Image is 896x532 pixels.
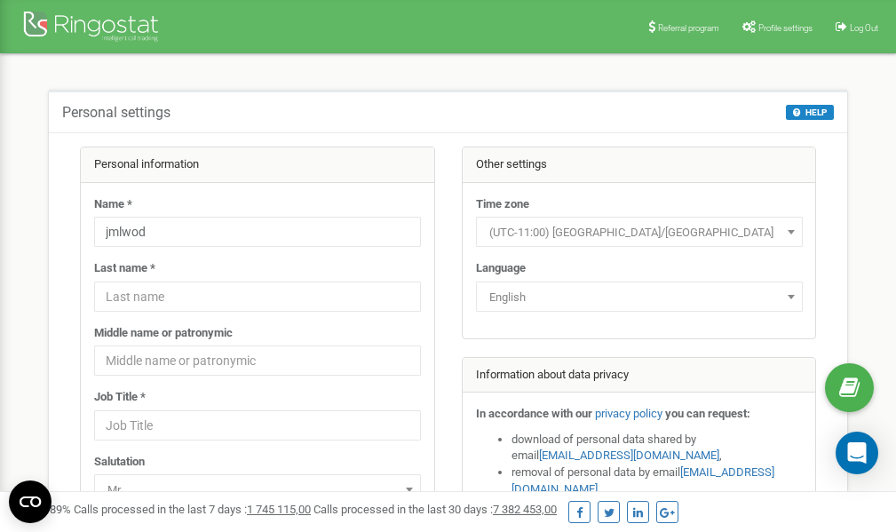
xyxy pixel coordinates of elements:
[595,407,662,420] a: privacy policy
[100,478,415,503] span: Mr.
[511,465,803,497] li: removal of personal data by email ,
[62,105,170,121] h5: Personal settings
[94,345,421,376] input: Middle name or patronymic
[463,147,816,183] div: Other settings
[850,23,878,33] span: Log Out
[482,220,797,245] span: (UTC-11:00) Pacific/Midway
[786,105,834,120] button: HELP
[94,474,421,504] span: Mr.
[94,282,421,312] input: Last name
[476,407,592,420] strong: In accordance with our
[94,325,233,342] label: Middle name or patronymic
[476,196,529,213] label: Time zone
[247,503,311,516] u: 1 745 115,00
[539,449,719,462] a: [EMAIL_ADDRESS][DOMAIN_NAME]
[758,23,813,33] span: Profile settings
[665,407,750,420] strong: you can request:
[74,503,311,516] span: Calls processed in the last 7 days :
[313,503,557,516] span: Calls processed in the last 30 days :
[463,358,816,393] div: Information about data privacy
[476,217,803,247] span: (UTC-11:00) Pacific/Midway
[511,432,803,465] li: download of personal data shared by email ,
[94,196,132,213] label: Name *
[94,389,146,406] label: Job Title *
[94,217,421,247] input: Name
[94,260,155,277] label: Last name *
[94,410,421,441] input: Job Title
[836,432,878,474] div: Open Intercom Messenger
[482,285,797,310] span: English
[658,23,719,33] span: Referral program
[493,503,557,516] u: 7 382 453,00
[94,454,145,471] label: Salutation
[476,282,803,312] span: English
[476,260,526,277] label: Language
[81,147,434,183] div: Personal information
[9,480,52,523] button: Open CMP widget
